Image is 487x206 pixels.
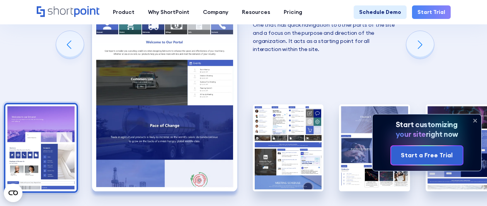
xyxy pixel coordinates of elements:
img: Best SharePoint Intranet [92,13,237,191]
div: Next slide [406,31,434,59]
p: A company's intranet can also be simple yet impactful. One that has quick navigation to other par... [253,13,398,53]
div: Why ShortPoint [148,8,189,16]
div: Resources [242,8,270,16]
div: 1 / 10 [5,104,76,191]
img: Best SharePoint Intranet Example Department [339,104,410,191]
a: Schedule Demo [354,5,407,19]
img: Intranet Page Example Social [253,104,324,191]
a: Product [106,5,141,19]
a: Start a Free Trial [391,146,462,165]
a: Resources [235,5,277,19]
a: Start Trial [412,5,451,19]
div: Pricing [284,8,302,16]
div: Product [113,8,135,16]
div: Start a Free Trial [401,151,453,160]
a: Why ShortPoint [141,5,196,19]
a: Company [196,5,235,19]
div: Previous slide [56,31,84,59]
button: Open CMP widget [4,184,22,202]
div: Company [203,8,228,16]
a: Pricing [277,5,309,19]
iframe: Chat Widget [348,116,487,206]
div: 2 / 10 [92,13,237,191]
img: Best SharePoint Intranet Example [5,104,76,191]
div: 3 / 10 [253,104,324,191]
div: 4 / 10 [339,104,410,191]
a: Home [37,6,100,18]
